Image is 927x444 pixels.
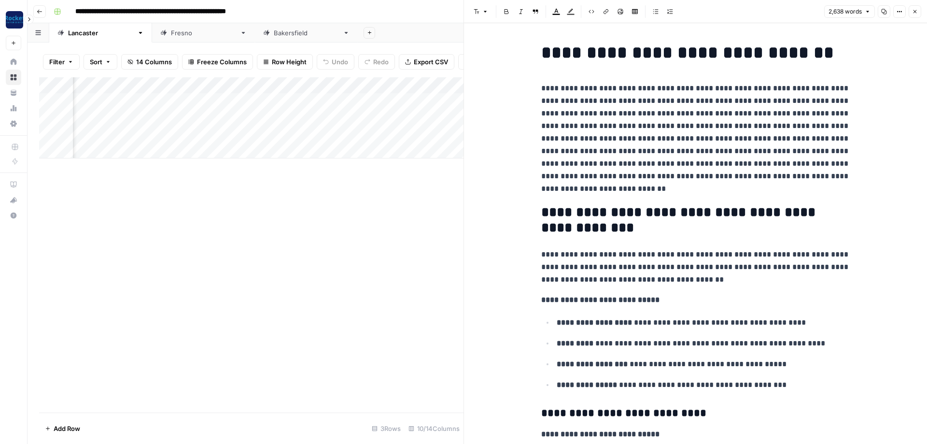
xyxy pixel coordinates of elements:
[405,421,463,436] div: 10/14 Columns
[257,54,313,70] button: Row Height
[6,54,21,70] a: Home
[6,11,23,29] img: Rocket Pilots Logo
[824,5,875,18] button: 2,638 words
[136,57,172,67] span: 14 Columns
[171,28,236,38] div: [GEOGRAPHIC_DATA]
[121,54,178,70] button: 14 Columns
[6,70,21,85] a: Browse
[152,23,255,43] a: [GEOGRAPHIC_DATA]
[39,421,86,436] button: Add Row
[829,7,862,16] span: 2,638 words
[373,57,389,67] span: Redo
[43,54,80,70] button: Filter
[6,8,21,32] button: Workspace: Rocket Pilots
[6,192,21,208] button: What's new?
[6,116,21,131] a: Settings
[6,85,21,100] a: Your Data
[255,23,358,43] a: [GEOGRAPHIC_DATA]
[54,424,80,433] span: Add Row
[6,208,21,223] button: Help + Support
[332,57,348,67] span: Undo
[317,54,354,70] button: Undo
[368,421,405,436] div: 3 Rows
[274,28,339,38] div: [GEOGRAPHIC_DATA]
[6,100,21,116] a: Usage
[272,57,307,67] span: Row Height
[49,57,65,67] span: Filter
[414,57,448,67] span: Export CSV
[197,57,247,67] span: Freeze Columns
[49,23,152,43] a: [GEOGRAPHIC_DATA]
[6,193,21,207] div: What's new?
[84,54,117,70] button: Sort
[399,54,454,70] button: Export CSV
[358,54,395,70] button: Redo
[182,54,253,70] button: Freeze Columns
[6,177,21,192] a: AirOps Academy
[68,28,133,38] div: [GEOGRAPHIC_DATA]
[90,57,102,67] span: Sort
